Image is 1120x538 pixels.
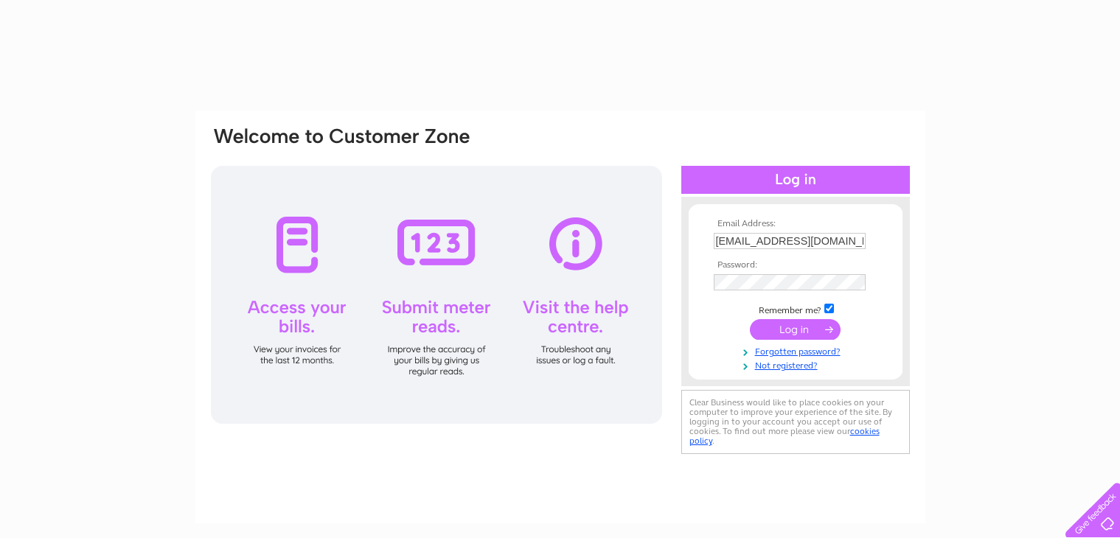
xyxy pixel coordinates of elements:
[714,343,881,357] a: Forgotten password?
[710,219,881,229] th: Email Address:
[689,426,880,446] a: cookies policy
[714,357,881,371] a: Not registered?
[681,390,910,454] div: Clear Business would like to place cookies on your computer to improve your experience of the sit...
[710,260,881,270] th: Password:
[710,301,881,316] td: Remember me?
[750,319,841,340] input: Submit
